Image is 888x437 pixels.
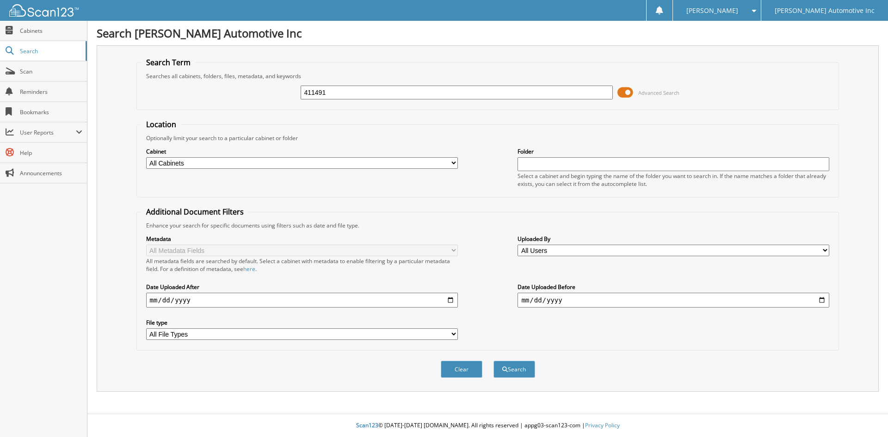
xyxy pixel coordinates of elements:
[146,257,458,273] div: All metadata fields are searched by default. Select a cabinet with metadata to enable filtering b...
[20,27,82,35] span: Cabinets
[146,293,458,308] input: start
[146,319,458,326] label: File type
[638,89,679,96] span: Advanced Search
[20,108,82,116] span: Bookmarks
[356,421,378,429] span: Scan123
[20,68,82,75] span: Scan
[441,361,482,378] button: Clear
[518,283,829,291] label: Date Uploaded Before
[243,265,255,273] a: here
[97,25,879,41] h1: Search [PERSON_NAME] Automotive Inc
[518,148,829,155] label: Folder
[146,148,458,155] label: Cabinet
[142,57,195,68] legend: Search Term
[20,47,81,55] span: Search
[20,169,82,177] span: Announcements
[493,361,535,378] button: Search
[518,172,829,188] div: Select a cabinet and begin typing the name of the folder you want to search in. If the name match...
[9,4,79,17] img: scan123-logo-white.svg
[142,119,181,129] legend: Location
[20,129,76,136] span: User Reports
[142,222,834,229] div: Enhance your search for specific documents using filters such as date and file type.
[585,421,620,429] a: Privacy Policy
[142,72,834,80] div: Searches all cabinets, folders, files, metadata, and keywords
[775,8,875,13] span: [PERSON_NAME] Automotive Inc
[842,393,888,437] iframe: Chat Widget
[146,283,458,291] label: Date Uploaded After
[146,235,458,243] label: Metadata
[518,235,829,243] label: Uploaded By
[20,88,82,96] span: Reminders
[87,414,888,437] div: © [DATE]-[DATE] [DOMAIN_NAME]. All rights reserved | appg03-scan123-com |
[142,207,248,217] legend: Additional Document Filters
[20,149,82,157] span: Help
[686,8,738,13] span: [PERSON_NAME]
[518,293,829,308] input: end
[142,134,834,142] div: Optionally limit your search to a particular cabinet or folder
